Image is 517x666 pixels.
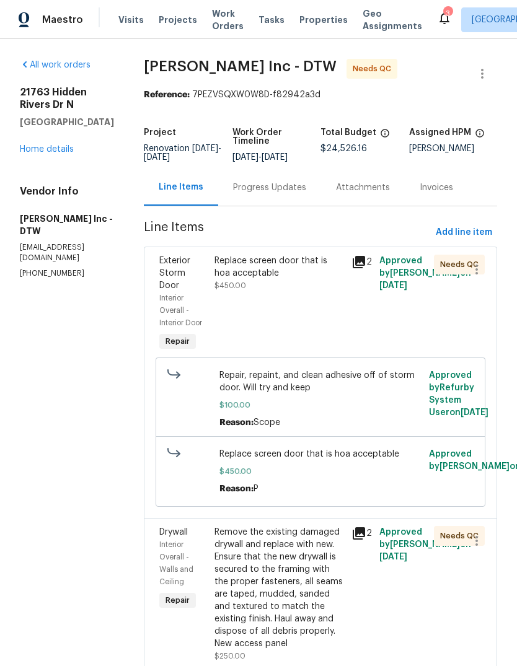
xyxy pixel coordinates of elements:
span: Properties [299,14,348,26]
h4: Vendor Info [20,185,114,198]
span: Scope [254,418,280,427]
span: Approved by Refurby System User on [429,371,488,417]
span: The total cost of line items that have been proposed by Opendoor. This sum includes line items th... [380,128,390,144]
span: Drywall [159,528,188,537]
span: [DATE] [262,153,288,162]
span: Repair [161,335,195,348]
div: Line Items [159,181,203,193]
span: [DATE] [232,153,258,162]
h5: Total Budget [320,128,376,137]
div: [PERSON_NAME] [409,144,498,153]
span: The hpm assigned to this work order. [475,128,485,144]
h5: Work Order Timeline [232,128,321,146]
span: Maestro [42,14,83,26]
h5: Project [144,128,176,137]
span: Approved by [PERSON_NAME] on [379,256,471,290]
h5: [GEOGRAPHIC_DATA] [20,116,114,128]
span: $24,526.16 [320,144,367,153]
span: Line Items [144,221,431,244]
div: 3 [443,7,452,20]
a: All work orders [20,61,91,69]
span: Tasks [258,15,285,24]
span: [DATE] [192,144,218,153]
span: - [144,144,221,162]
b: Reference: [144,90,190,99]
span: $100.00 [219,399,421,411]
div: 7PEZVSQXW0W8D-f82942a3d [144,89,497,101]
div: Invoices [420,182,453,194]
span: $250.00 [214,652,245,660]
h2: 21763 Hidden Rivers Dr N [20,86,114,111]
div: Progress Updates [233,182,306,194]
span: [DATE] [461,408,488,417]
span: Repair, repaint, and clean adhesive off of storm door. Will try and keep [219,369,421,394]
span: Visits [118,14,144,26]
div: 2 [351,526,371,541]
div: 2 [351,255,371,269]
span: Interior Overall - Walls and Ceiling [159,541,193,585]
span: Renovation [144,144,221,162]
span: Interior Overall - Interior Door [159,294,202,326]
button: Add line item [431,221,497,244]
span: [DATE] [144,153,170,162]
span: Approved by [PERSON_NAME] on [379,528,471,561]
span: [DATE] [379,281,407,290]
span: Repair [161,594,195,607]
span: P [254,484,258,493]
span: $450.00 [214,282,246,289]
span: Add line item [436,225,492,240]
div: Remove the existing damaged drywall and replace with new. Ensure that the new drywall is secured ... [214,526,345,650]
span: Needs QC [353,63,396,75]
div: Replace screen door that is hoa acceptable [214,255,345,279]
span: Work Orders [212,7,244,32]
span: Reason: [219,484,254,493]
h5: [PERSON_NAME] Inc - DTW [20,213,114,237]
span: Exterior Storm Door [159,256,190,290]
p: [EMAIL_ADDRESS][DOMAIN_NAME] [20,242,114,263]
div: Attachments [336,182,390,194]
span: $450.00 [219,465,421,478]
span: - [232,153,288,162]
span: Geo Assignments [363,7,422,32]
span: Replace screen door that is hoa acceptable [219,448,421,460]
span: Needs QC [440,530,484,542]
a: Home details [20,145,74,154]
span: Needs QC [440,258,484,271]
span: Projects [159,14,197,26]
p: [PHONE_NUMBER] [20,268,114,279]
span: [DATE] [379,553,407,561]
span: Reason: [219,418,254,427]
h5: Assigned HPM [409,128,471,137]
span: [PERSON_NAME] Inc - DTW [144,59,337,74]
